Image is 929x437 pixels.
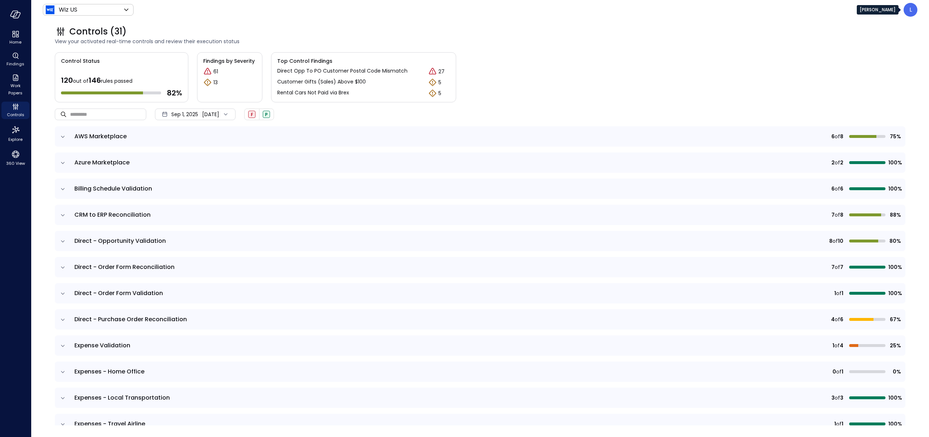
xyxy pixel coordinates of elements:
[59,316,66,323] button: expand row
[834,289,836,297] span: 1
[888,368,901,376] span: 0%
[835,211,840,219] span: of
[842,368,843,376] span: 1
[840,132,843,140] span: 8
[888,289,901,297] span: 100%
[832,368,836,376] span: 0
[888,342,901,350] span: 25%
[59,238,66,245] button: expand row
[59,264,66,271] button: expand row
[831,132,835,140] span: 6
[1,148,29,168] div: 360 View
[74,341,130,350] span: Expense Validation
[835,394,840,402] span: of
[840,342,843,350] span: 4
[832,237,838,245] span: of
[55,37,905,45] span: View your activated real-time controls and review their execution status
[277,67,408,75] p: Direct Opp To PO Customer Postal Code Mismatch
[840,211,843,219] span: 8
[59,5,77,14] p: Wiz US
[835,263,840,271] span: of
[277,57,450,65] span: Top Control Findings
[832,342,834,350] span: 1
[59,342,66,350] button: expand row
[836,289,842,297] span: of
[203,57,256,65] span: Findings by Severity
[909,5,912,14] p: L
[1,51,29,68] div: Findings
[840,394,843,402] span: 3
[888,132,901,140] span: 75%
[74,263,175,271] span: Direct - Order Form Reconciliation
[59,185,66,193] button: expand row
[69,26,127,37] span: Controls (31)
[838,237,843,245] span: 10
[59,368,66,376] button: expand row
[89,75,101,85] span: 146
[59,159,66,167] button: expand row
[7,111,24,118] span: Controls
[74,289,163,297] span: Direct - Order Form Validation
[74,132,127,140] span: AWS Marketplace
[7,60,24,68] span: Findings
[74,237,166,245] span: Direct - Opportunity Validation
[1,123,29,144] div: Explore
[904,3,917,17] div: Lee
[438,68,445,75] p: 27
[834,342,840,350] span: of
[213,79,218,86] p: 13
[888,420,901,428] span: 100%
[59,290,66,297] button: expand row
[55,53,100,65] span: Control Status
[4,82,26,97] span: Work Papers
[74,158,130,167] span: Azure Marketplace
[213,68,218,75] p: 61
[277,78,366,87] a: Customer Gifts (Sales) Above $100
[835,132,840,140] span: of
[888,263,901,271] span: 100%
[167,88,182,98] span: 82 %
[840,315,843,323] span: 6
[6,160,25,167] span: 360 View
[888,185,901,193] span: 100%
[888,211,901,219] span: 88%
[831,211,835,219] span: 7
[1,29,29,46] div: Home
[74,184,152,193] span: Billing Schedule Validation
[835,315,840,323] span: of
[829,237,832,245] span: 8
[171,110,198,118] span: Sep 1, 2025
[831,315,835,323] span: 4
[277,89,349,98] a: Rental Cars Not Paid via Brex
[831,394,835,402] span: 3
[59,395,66,402] button: expand row
[74,420,145,428] span: Expenses - Travel Airline
[59,212,66,219] button: expand row
[836,368,842,376] span: of
[8,136,22,143] span: Explore
[251,111,253,118] span: F
[203,78,212,87] div: Warning
[101,77,132,85] span: rules passed
[831,159,835,167] span: 2
[74,393,170,402] span: Expenses - Local Transportation
[857,5,899,15] div: [PERSON_NAME]
[835,159,840,167] span: of
[842,420,843,428] span: 1
[277,78,366,86] p: Customer Gifts (Sales) Above $100
[74,211,151,219] span: CRM to ERP Reconciliation
[277,67,408,76] a: Direct Opp To PO Customer Postal Code Mismatch
[438,90,441,97] p: 5
[888,237,901,245] span: 80%
[61,75,73,85] span: 120
[59,133,66,140] button: expand row
[840,185,843,193] span: 6
[74,367,144,376] span: Expenses - Home Office
[73,77,89,85] span: out of
[263,111,270,118] div: Passed
[265,111,268,118] span: P
[831,185,835,193] span: 6
[888,159,901,167] span: 100%
[74,315,187,323] span: Direct - Purchase Order Reconciliation
[277,89,349,97] p: Rental Cars Not Paid via Brex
